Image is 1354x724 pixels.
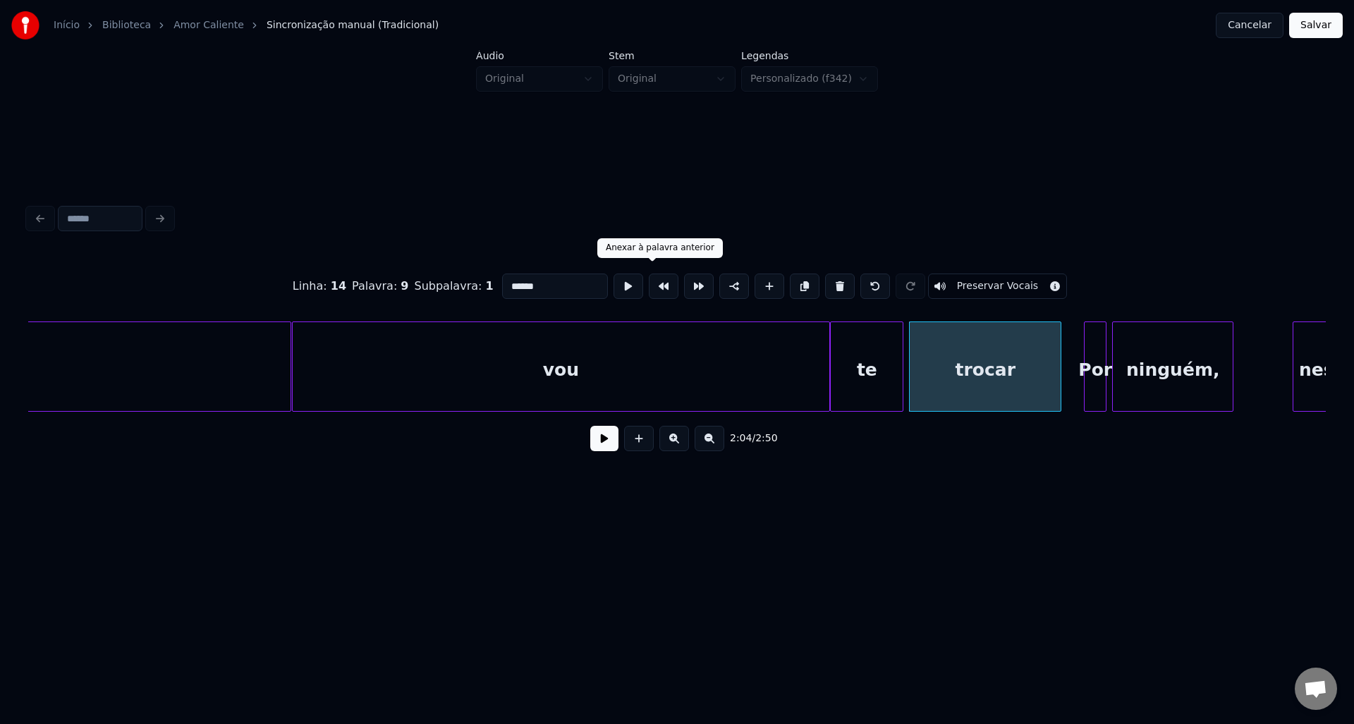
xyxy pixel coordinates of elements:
[730,431,764,446] div: /
[730,431,752,446] span: 2:04
[54,18,80,32] a: Início
[415,278,494,295] div: Subpalavra :
[928,274,1068,299] button: Toggle
[401,279,408,293] span: 9
[476,51,603,61] label: Áudio
[11,11,39,39] img: youka
[352,278,408,295] div: Palavra :
[609,51,736,61] label: Stem
[293,278,346,295] div: Linha :
[486,279,494,293] span: 1
[1289,13,1343,38] button: Salvar
[331,279,346,293] span: 14
[102,18,151,32] a: Biblioteca
[1216,13,1283,38] button: Cancelar
[173,18,244,32] a: Amor Caliente
[741,51,878,61] label: Legendas
[1295,668,1337,710] div: Bate-papo aberto
[606,243,714,254] div: Anexar à palavra anterior
[267,18,439,32] span: Sincronização manual (Tradicional)
[755,431,777,446] span: 2:50
[54,18,439,32] nav: breadcrumb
